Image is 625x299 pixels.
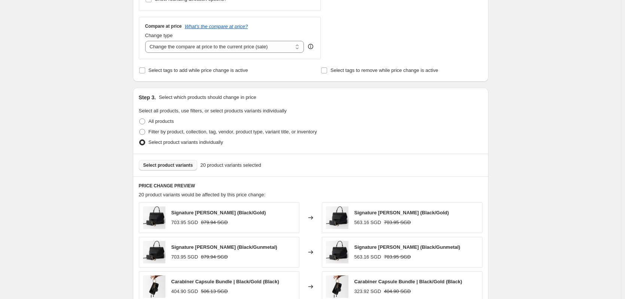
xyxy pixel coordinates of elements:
[139,192,266,197] span: 20 product variants would be affected by this price change:
[149,118,174,124] span: All products
[326,241,348,263] img: signature-luxe-ari-gift-set-784507_80x.png
[143,162,193,168] span: Select product variants
[384,219,411,226] strike: 703.95 SGD
[171,253,198,261] div: 703.95 SGD
[354,279,462,284] span: Carabiner Capsule Bundle | Black/Gold (Black)
[149,129,317,135] span: Filter by product, collection, tag, vendor, product type, variant title, or inventory
[171,288,198,295] div: 404.90 SGD
[143,275,165,298] img: luxe-carabiner-capsule-gift-set-blackgold-645992_80x.jpg
[145,23,182,29] h3: Compare at price
[145,33,173,38] span: Change type
[307,43,314,50] div: help
[384,288,411,295] strike: 404.90 SGD
[201,253,228,261] strike: 879.94 SGD
[139,94,156,101] h2: Step 3.
[149,67,248,73] span: Select tags to add while price change is active
[330,67,438,73] span: Select tags to remove while price change is active
[139,108,287,114] span: Select all products, use filters, or select products variants individually
[201,219,228,226] strike: 879.94 SGD
[143,241,165,263] img: signature-luxe-ari-gift-set-784507_80x.png
[139,183,482,189] h6: PRICE CHANGE PREVIEW
[171,244,277,250] span: Signature [PERSON_NAME] (Black/Gunmetal)
[354,219,381,226] div: 563.16 SGD
[201,288,228,295] strike: 506.13 SGD
[354,253,381,261] div: 563.16 SGD
[171,210,266,215] span: Signature [PERSON_NAME] (Black/Gold)
[149,139,223,145] span: Select product variants individually
[139,160,198,170] button: Select product variants
[200,161,261,169] span: 20 product variants selected
[354,288,381,295] div: 323.92 SGD
[326,206,348,229] img: signature-luxe-ari-gift-set-784507_80x.png
[171,279,279,284] span: Carabiner Capsule Bundle | Black/Gold (Black)
[171,219,198,226] div: 703.95 SGD
[326,275,348,298] img: luxe-carabiner-capsule-gift-set-blackgold-645992_80x.jpg
[354,244,460,250] span: Signature [PERSON_NAME] (Black/Gunmetal)
[185,24,248,29] button: What's the compare at price?
[354,210,449,215] span: Signature [PERSON_NAME] (Black/Gold)
[384,253,411,261] strike: 703.95 SGD
[159,94,256,101] p: Select which products should change in price
[143,206,165,229] img: signature-luxe-ari-gift-set-784507_80x.png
